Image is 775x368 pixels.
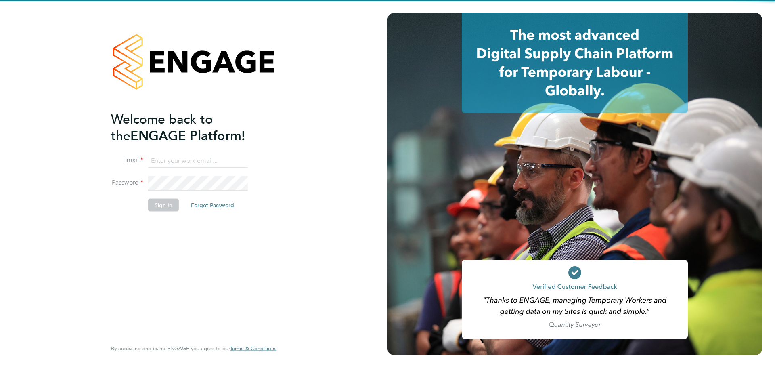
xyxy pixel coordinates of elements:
span: By accessing and using ENGAGE you agree to our [111,345,276,352]
button: Forgot Password [184,199,241,212]
button: Sign In [148,199,179,212]
input: Enter your work email... [148,154,248,168]
label: Email [111,156,143,164]
a: Terms & Conditions [230,345,276,352]
label: Password [111,179,143,187]
h2: ENGAGE Platform! [111,111,268,144]
span: Welcome back to the [111,111,213,143]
